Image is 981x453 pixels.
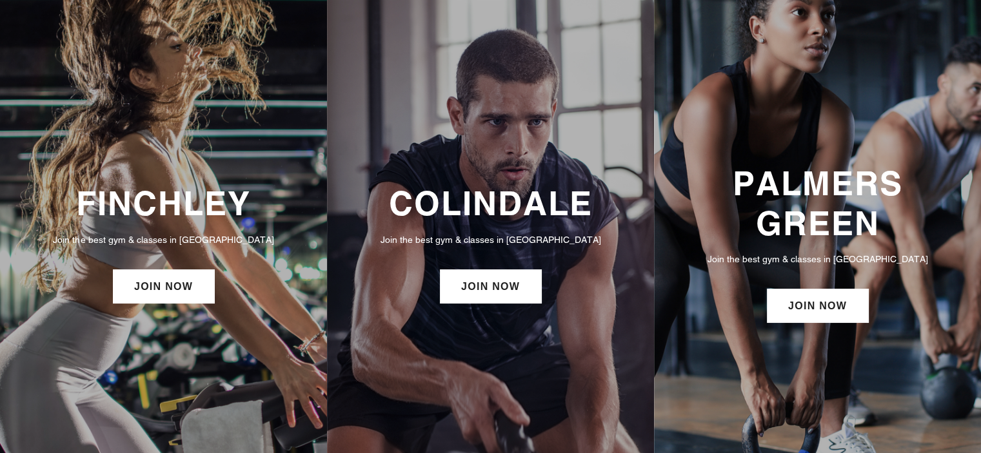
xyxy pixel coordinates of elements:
[667,252,968,266] p: Join the best gym & classes in [GEOGRAPHIC_DATA]
[113,269,214,303] a: JOIN NOW: Finchley Membership
[767,289,868,322] a: JOIN NOW: Palmers Green Membership
[340,233,641,247] p: Join the best gym & classes in [GEOGRAPHIC_DATA]
[13,184,314,223] h3: FINCHLEY
[13,233,314,247] p: Join the best gym & classes in [GEOGRAPHIC_DATA]
[340,184,641,223] h3: COLINDALE
[440,269,541,303] a: JOIN NOW: Colindale Membership
[667,164,968,243] h3: PALMERS GREEN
